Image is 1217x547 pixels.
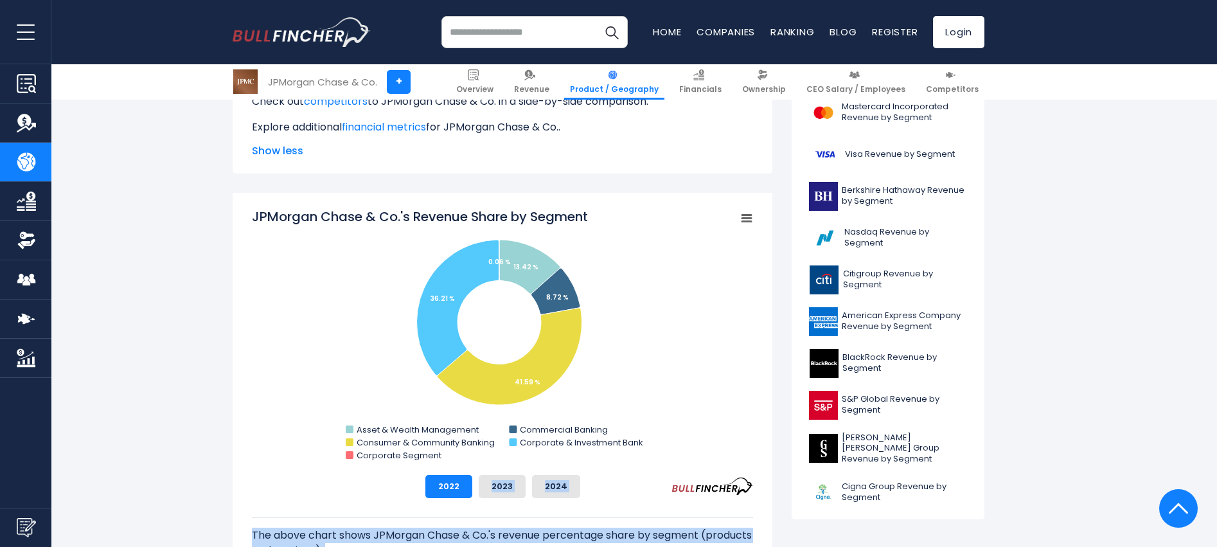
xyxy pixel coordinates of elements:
[842,481,967,503] span: Cigna Group Revenue by Segment
[17,231,36,250] img: Ownership
[252,120,753,135] p: Explore additional for JPMorgan Chase & Co..
[842,433,967,465] span: [PERSON_NAME] [PERSON_NAME] Group Revenue by Segment
[801,388,975,423] a: S&P Global Revenue by Segment
[801,220,975,256] a: Nasdaq Revenue by Segment
[488,257,511,267] tspan: 0.06 %
[479,475,526,498] button: 2023
[736,64,792,100] a: Ownership
[431,294,455,303] tspan: 36.21 %
[233,69,258,94] img: JPM logo
[520,424,608,436] text: Commercial Banking
[252,208,588,226] tspan: JPMorgan Chase & Co.'s Revenue Share by Segment
[532,475,580,498] button: 2024
[801,474,975,510] a: Cigna Group Revenue by Segment
[742,84,786,94] span: Ownership
[926,84,979,94] span: Competitors
[515,377,540,387] tspan: 41.59 %
[842,394,967,416] span: S&P Global Revenue by Segment
[252,143,753,159] span: Show less
[514,84,549,94] span: Revenue
[801,429,975,469] a: [PERSON_NAME] [PERSON_NAME] Group Revenue by Segment
[233,17,371,47] a: Go to homepage
[770,25,814,39] a: Ranking
[342,120,426,134] a: financial metrics
[809,182,838,211] img: BRK-B logo
[357,449,441,462] text: Corporate Segment
[801,262,975,298] a: Citigroup Revenue by Segment
[845,149,955,160] span: Visa Revenue by Segment
[801,179,975,214] a: Berkshire Hathaway Revenue by Segment
[508,64,555,100] a: Revenue
[830,25,857,39] a: Blog
[809,265,839,294] img: C logo
[809,140,841,169] img: V logo
[809,98,838,127] img: MA logo
[252,94,753,109] p: Check out to JPMorgan Chase & Co. in a side-by-side comparison.
[801,346,975,381] a: BlackRock Revenue by Segment
[844,227,967,249] span: Nasdaq Revenue by Segment
[513,262,538,272] tspan: 13.42 %
[920,64,984,100] a: Competitors
[842,185,967,207] span: Berkshire Hathaway Revenue by Segment
[809,307,838,336] img: AXP logo
[233,17,371,47] img: bullfincher logo
[801,64,911,100] a: CEO Salary / Employees
[806,84,905,94] span: CEO Salary / Employees
[842,102,967,123] span: Mastercard Incorporated Revenue by Segment
[357,436,495,449] text: Consumer & Community Banking
[252,208,753,465] svg: JPMorgan Chase & Co.'s Revenue Share by Segment
[801,137,975,172] a: Visa Revenue by Segment
[801,304,975,339] a: American Express Company Revenue by Segment
[653,25,681,39] a: Home
[697,25,755,39] a: Companies
[809,434,838,463] img: GS logo
[809,478,838,507] img: CI logo
[842,352,967,374] span: BlackRock Revenue by Segment
[596,16,628,48] button: Search
[357,424,479,436] text: Asset & Wealth Management
[872,25,918,39] a: Register
[570,84,659,94] span: Product / Geography
[450,64,499,100] a: Overview
[801,95,975,130] a: Mastercard Incorporated Revenue by Segment
[842,310,967,332] span: American Express Company Revenue by Segment
[304,94,368,109] a: competitors
[564,64,664,100] a: Product / Geography
[520,436,643,449] text: Corporate & Investment Bank
[933,16,984,48] a: Login
[673,64,727,100] a: Financials
[679,84,722,94] span: Financials
[268,75,377,89] div: JPMorgan Chase & Co.
[456,84,493,94] span: Overview
[387,70,411,94] a: +
[809,349,839,378] img: BLK logo
[843,269,967,291] span: Citigroup Revenue by Segment
[546,292,569,302] tspan: 8.72 %
[425,475,472,498] button: 2022
[809,391,838,420] img: SPGI logo
[809,224,840,253] img: NDAQ logo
